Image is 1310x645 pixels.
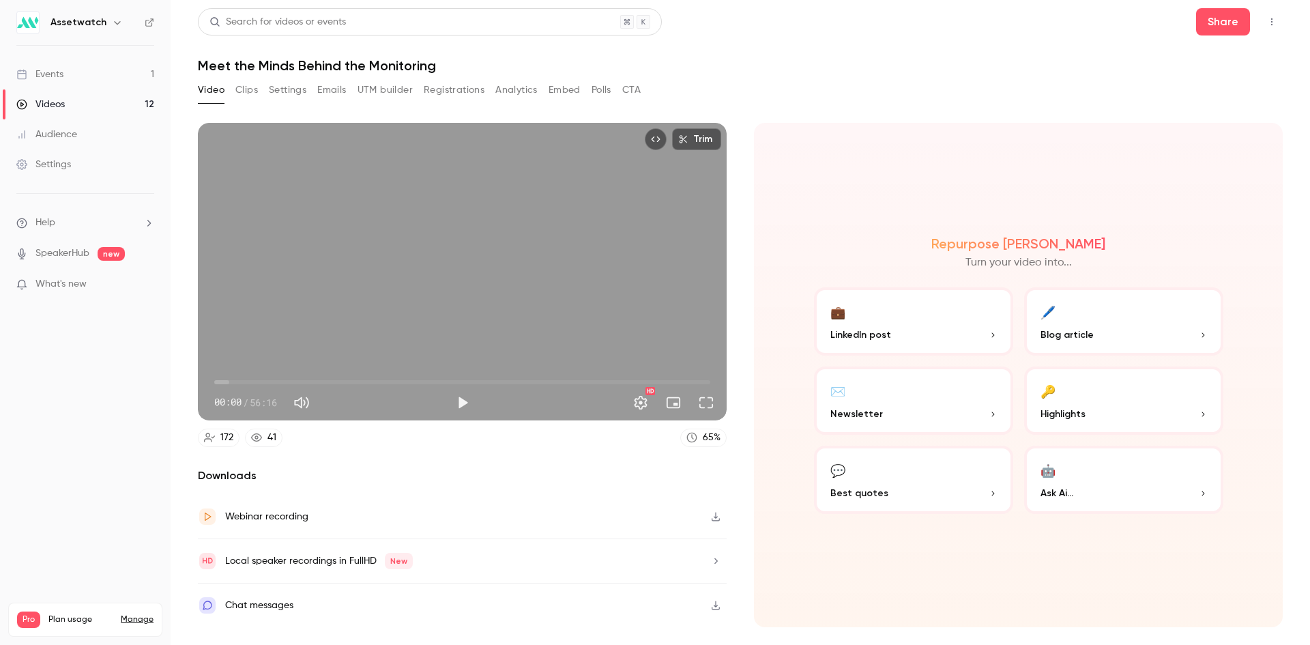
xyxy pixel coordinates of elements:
[1024,287,1223,356] button: 🖊️Blog article
[622,79,641,101] button: CTA
[48,614,113,625] span: Plan usage
[1040,459,1056,481] div: 🤖
[267,431,276,445] div: 41
[1261,11,1283,33] button: Top Bar Actions
[830,328,891,342] span: LinkedIn post
[814,367,1013,435] button: ✉️Newsletter
[830,380,845,401] div: ✉️
[965,255,1072,271] p: Turn your video into...
[16,128,77,141] div: Audience
[1024,367,1223,435] button: 🔑Highlights
[1040,486,1073,500] span: Ask Ai...
[250,395,277,410] span: 56:16
[121,614,154,625] a: Manage
[1024,446,1223,514] button: 🤖Ask Ai...
[627,389,654,416] button: Settings
[592,79,611,101] button: Polls
[645,128,667,150] button: Embed video
[830,459,845,481] div: 💬
[16,216,154,230] li: help-dropdown-opener
[35,216,55,230] span: Help
[35,277,87,291] span: What's new
[288,389,315,416] button: Mute
[672,128,721,150] button: Trim
[35,246,89,261] a: SpeakerHub
[358,79,413,101] button: UTM builder
[424,79,484,101] button: Registrations
[198,79,224,101] button: Video
[814,446,1013,514] button: 💬Best quotes
[225,508,308,525] div: Webinar recording
[1040,380,1056,401] div: 🔑
[830,407,883,421] span: Newsletter
[17,12,39,33] img: Assetwatch
[317,79,346,101] button: Emails
[449,389,476,416] button: Play
[209,15,346,29] div: Search for videos or events
[225,553,413,569] div: Local speaker recordings in FullHD
[198,468,727,484] h2: Downloads
[549,79,581,101] button: Embed
[225,597,293,614] div: Chat messages
[16,68,63,81] div: Events
[243,395,248,410] span: /
[931,235,1105,252] h2: Repurpose [PERSON_NAME]
[198,429,239,447] a: 172
[830,486,888,500] span: Best quotes
[660,389,687,416] button: Turn on miniplayer
[16,98,65,111] div: Videos
[214,395,242,410] span: 00:00
[245,429,282,447] a: 41
[50,16,106,29] h6: Assetwatch
[138,278,154,291] iframe: Noticeable Trigger
[693,389,720,416] button: Full screen
[814,287,1013,356] button: 💼LinkedIn post
[680,429,727,447] a: 65%
[214,395,277,410] div: 00:00
[269,79,306,101] button: Settings
[385,553,413,569] span: New
[98,247,125,261] span: new
[17,612,40,628] span: Pro
[495,79,538,101] button: Analytics
[830,301,845,322] div: 💼
[1040,407,1086,421] span: Highlights
[16,158,71,171] div: Settings
[198,57,1283,74] h1: Meet the Minds Behind the Monitoring
[235,79,258,101] button: Clips
[1040,301,1056,322] div: 🖊️
[220,431,233,445] div: 172
[1040,328,1094,342] span: Blog article
[703,431,720,445] div: 65 %
[1196,8,1250,35] button: Share
[645,387,655,395] div: HD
